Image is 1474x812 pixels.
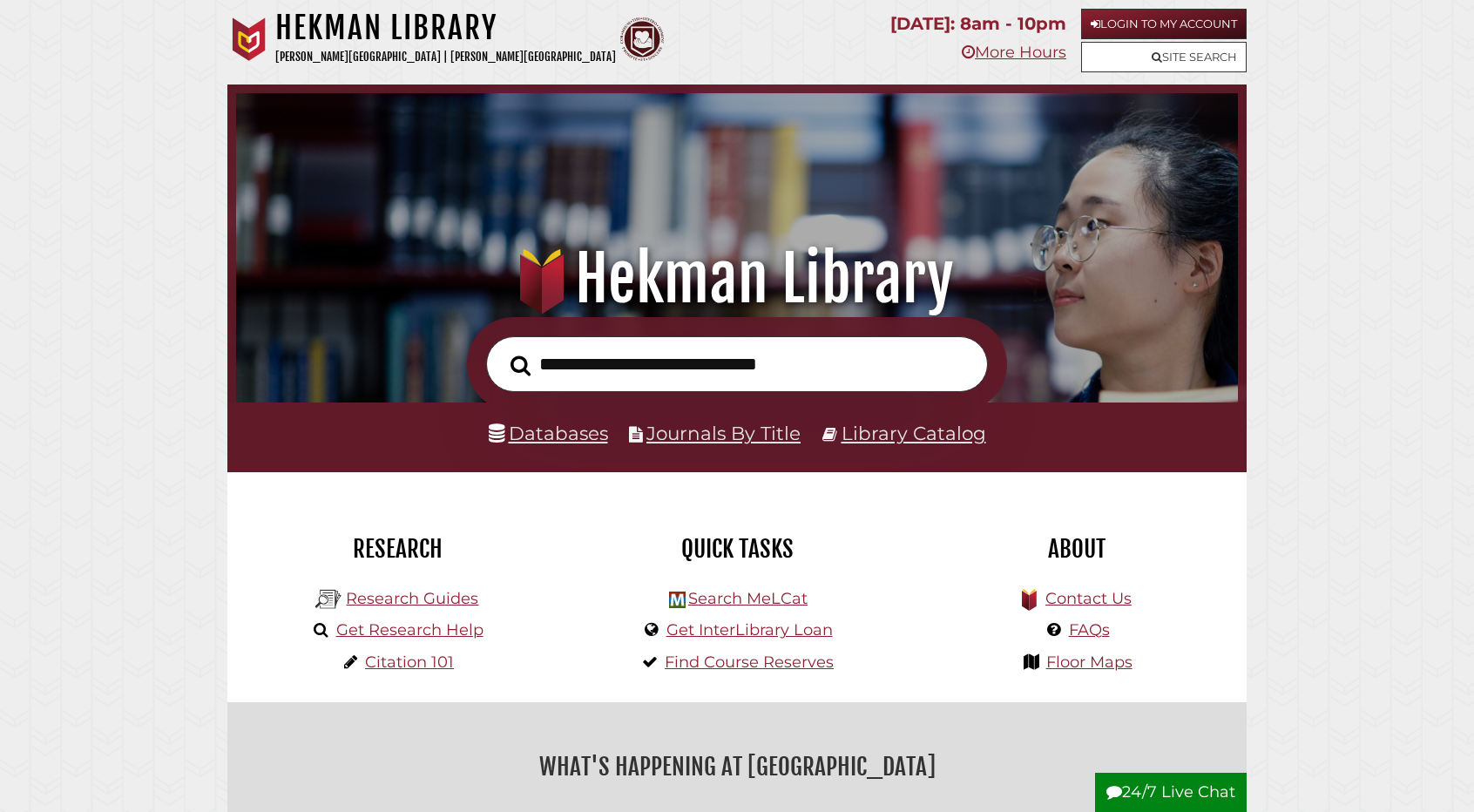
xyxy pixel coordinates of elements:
img: Hekman Library Logo [669,592,686,608]
img: Calvin University [227,17,271,61]
h2: Research [240,534,554,564]
a: Contact Us [1045,589,1132,608]
img: Calvin Theological Seminary [620,17,664,61]
a: More Hours [962,43,1066,62]
a: Find Course Reserves [665,653,834,672]
img: Hekman Library Logo [315,586,341,612]
h2: Quick Tasks [580,534,894,564]
h2: About [920,534,1234,564]
p: [PERSON_NAME][GEOGRAPHIC_DATA] | [PERSON_NAME][GEOGRAPHIC_DATA] [275,47,616,67]
a: Databases [489,422,608,444]
a: Citation 101 [365,653,454,672]
a: Library Catalog [842,422,986,444]
a: Search MeLCat [688,589,808,608]
a: Login to My Account [1081,9,1247,39]
a: Research Guides [346,589,478,608]
h1: Hekman Library [275,9,616,47]
h1: Hekman Library [258,240,1215,317]
a: Get InterLibrary Loan [666,620,833,639]
a: Journals By Title [646,422,801,444]
a: FAQs [1069,620,1110,639]
a: Get Research Help [336,620,483,639]
a: Site Search [1081,42,1247,72]
p: [DATE]: 8am - 10pm [890,9,1066,39]
a: Floor Maps [1046,653,1133,672]
button: Search [502,350,539,382]
i: Search [510,355,531,376]
h2: What's Happening at [GEOGRAPHIC_DATA] [240,747,1234,787]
